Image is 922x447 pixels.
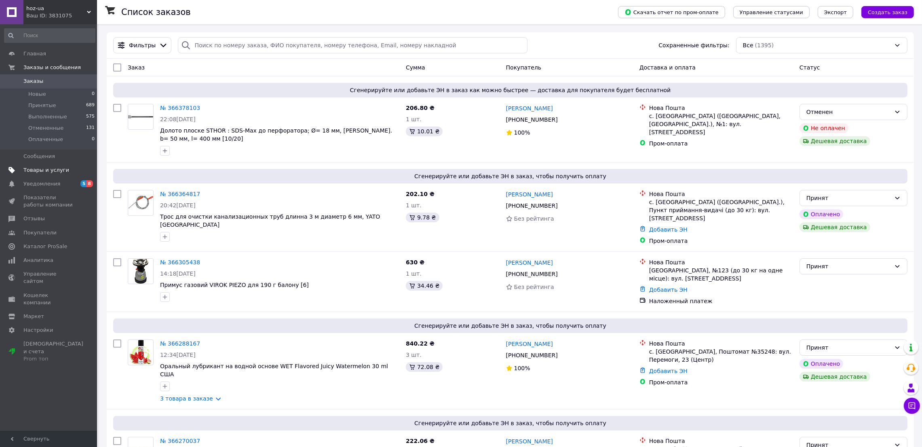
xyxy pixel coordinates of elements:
[504,200,559,211] div: [PHONE_NUMBER]
[23,243,67,250] span: Каталог ProSale
[23,292,75,306] span: Кошелек компании
[28,102,56,109] span: Принятые
[800,123,848,133] div: Не оплачен
[23,327,53,334] span: Настройки
[128,258,154,284] a: Фото товару
[128,190,154,216] a: Фото товару
[406,281,443,291] div: 34.46 ₴
[506,340,553,348] a: [PERSON_NAME]
[28,124,63,132] span: Отмененные
[160,438,200,444] a: № 366270037
[649,198,793,222] div: с. [GEOGRAPHIC_DATA] ([GEOGRAPHIC_DATA].), Пункт приймання-видачі (до 30 кг): вул. [STREET_ADDRESS]
[625,8,719,16] span: Скачать отчет по пром-оплате
[160,191,200,197] a: № 366364817
[800,372,870,382] div: Дешевая доставка
[160,202,196,209] span: 20:42[DATE]
[121,7,191,17] h1: Список заказов
[639,64,696,71] span: Доставка и оплата
[406,352,422,358] span: 3 шт.
[92,136,95,143] span: 0
[23,50,46,57] span: Главная
[649,266,793,283] div: [GEOGRAPHIC_DATA], №123 (до 30 кг на одне місце): вул. [STREET_ADDRESS]
[649,190,793,198] div: Нова Пошта
[806,262,891,271] div: Принят
[649,258,793,266] div: Нова Пошта
[4,28,95,43] input: Поиск
[800,64,820,71] span: Статус
[406,116,422,122] span: 1 шт.
[160,213,380,228] a: Трос для очистки канализационных труб длинна 3 м диаметр 6 мм, YATO [GEOGRAPHIC_DATA]
[806,108,891,116] div: Отменен
[116,419,904,427] span: Сгенерируйте или добавьте ЭН в заказ, чтобы получить оплату
[806,194,891,202] div: Принят
[406,105,435,111] span: 206.80 ₴
[87,180,93,187] span: 8
[514,365,530,371] span: 100%
[160,282,309,288] a: Примус газовий VIROK PIEZO для 190 г балону [6]
[755,42,774,48] span: (1395)
[128,339,154,365] a: Фото товару
[28,136,63,143] span: Оплаченные
[128,108,153,127] img: Фото товару
[514,129,530,136] span: 100%
[160,340,200,347] a: № 366288167
[406,202,422,209] span: 1 шт.
[649,226,688,233] a: Добавить ЭН
[128,64,145,71] span: Заказ
[658,41,729,49] span: Сохраненные фильтры:
[26,5,87,12] span: hoz-ua
[128,194,153,213] img: Фото товару
[800,359,843,369] div: Оплачено
[23,153,55,160] span: Сообщения
[649,348,793,364] div: с. [GEOGRAPHIC_DATA], Поштомат №35248: вул. Перемоги, 23 (Центр)
[800,209,843,219] div: Оплачено
[160,105,200,111] a: № 366378103
[506,259,553,267] a: [PERSON_NAME]
[28,91,46,98] span: Новые
[506,437,553,445] a: [PERSON_NAME]
[116,172,904,180] span: Сгенерируйте или добавьте ЭН в заказ, чтобы получить оплату
[92,91,95,98] span: 0
[28,113,67,120] span: Выполненные
[23,257,53,264] span: Аналитика
[649,287,688,293] a: Добавить ЭН
[116,322,904,330] span: Сгенерируйте или добавьте ЭН в заказ, чтобы получить оплату
[806,343,891,352] div: Принят
[86,113,95,120] span: 575
[128,104,154,130] a: Фото товару
[23,215,45,222] span: Отзывы
[160,127,392,142] a: Долото плоске STHOR : SDS-Max до перфоратора; Ø= 18 мм, [PERSON_NAME]. b= 50 мм, l= 400 мм [10/20]
[23,229,57,236] span: Покупатели
[506,104,553,112] a: [PERSON_NAME]
[23,270,75,285] span: Управление сайтом
[504,268,559,280] div: [PHONE_NUMBER]
[130,340,151,365] img: Фото товару
[132,259,150,284] img: Фото товару
[406,362,443,372] div: 72.08 ₴
[23,194,75,209] span: Показатели работы компании
[86,102,95,109] span: 689
[649,339,793,348] div: Нова Пошта
[514,215,554,222] span: Без рейтинга
[649,237,793,245] div: Пром-оплата
[116,86,904,94] span: Сгенерируйте или добавьте ЭН в заказ как можно быстрее — доставка для покупателя будет бесплатной
[23,340,83,363] span: [DEMOGRAPHIC_DATA] и счета
[733,6,810,18] button: Управление статусами
[743,41,753,49] span: Все
[904,398,920,414] button: Чат с покупателем
[514,284,554,290] span: Без рейтинга
[800,136,870,146] div: Дешевая доставка
[406,438,435,444] span: 222.06 ₴
[649,112,793,136] div: с. [GEOGRAPHIC_DATA] ([GEOGRAPHIC_DATA], [GEOGRAPHIC_DATA].), №1: вул. [STREET_ADDRESS]
[504,114,559,125] div: [PHONE_NUMBER]
[406,340,435,347] span: 840.22 ₴
[649,297,793,305] div: Наложенный платеж
[618,6,725,18] button: Скачать отчет по пром-оплате
[853,8,914,15] a: Создать заказ
[23,180,60,188] span: Уведомления
[23,167,69,174] span: Товары и услуги
[23,78,43,85] span: Заказы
